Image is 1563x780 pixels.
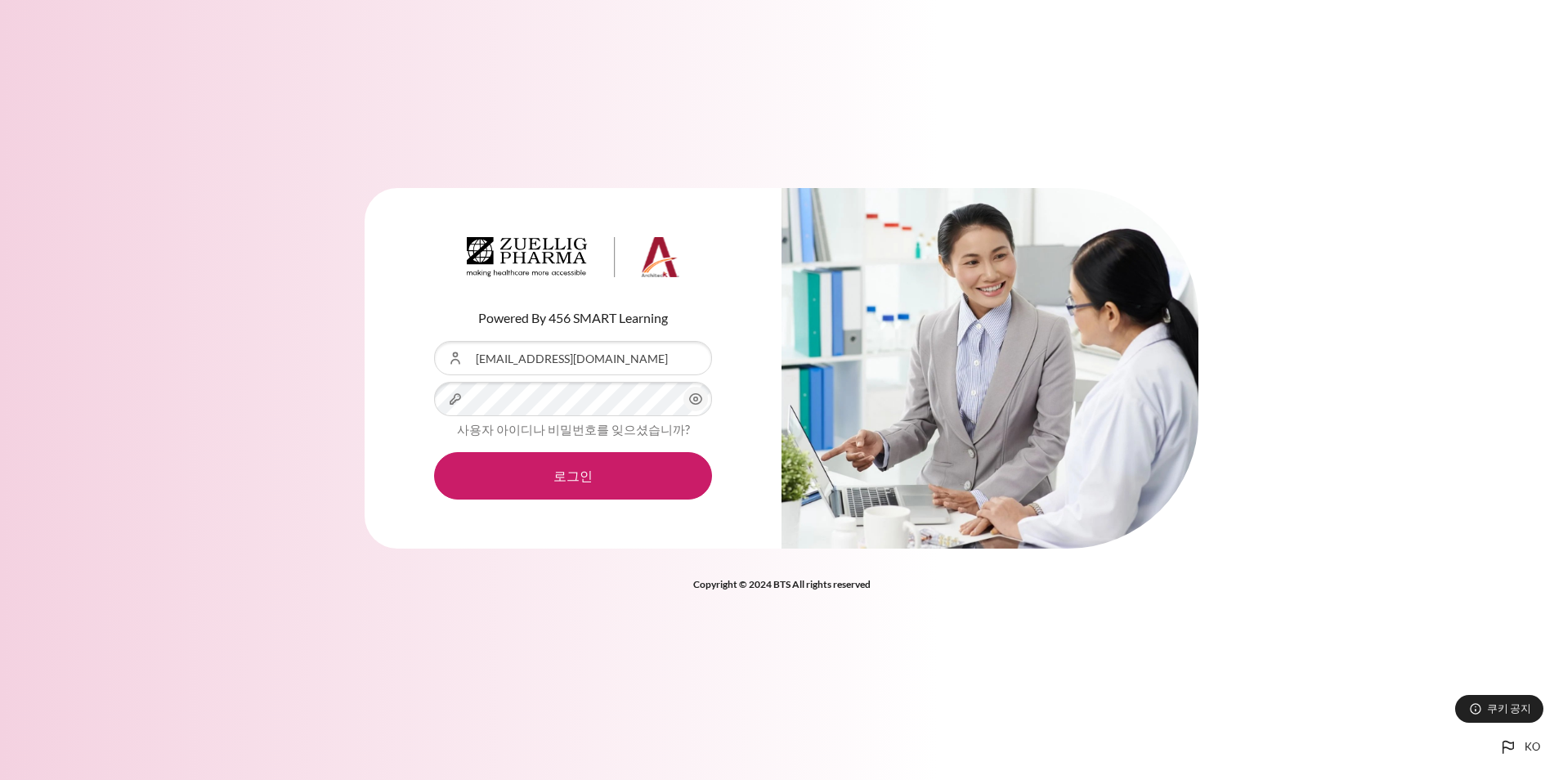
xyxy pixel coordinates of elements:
[467,237,679,278] img: Architeck
[1525,739,1540,755] span: ko
[434,308,712,328] p: Powered By 456 SMART Learning
[1492,731,1547,764] button: Languages
[693,578,871,590] strong: Copyright © 2024 BTS All rights reserved
[1455,695,1543,723] button: 쿠키 공지
[434,452,712,500] button: 로그인
[457,422,690,437] a: 사용자 아이디나 비밀번호를 잊으셨습니까?
[1487,701,1531,716] span: 쿠키 공지
[434,341,712,375] input: 사용자 아이디
[467,237,679,285] a: Architeck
